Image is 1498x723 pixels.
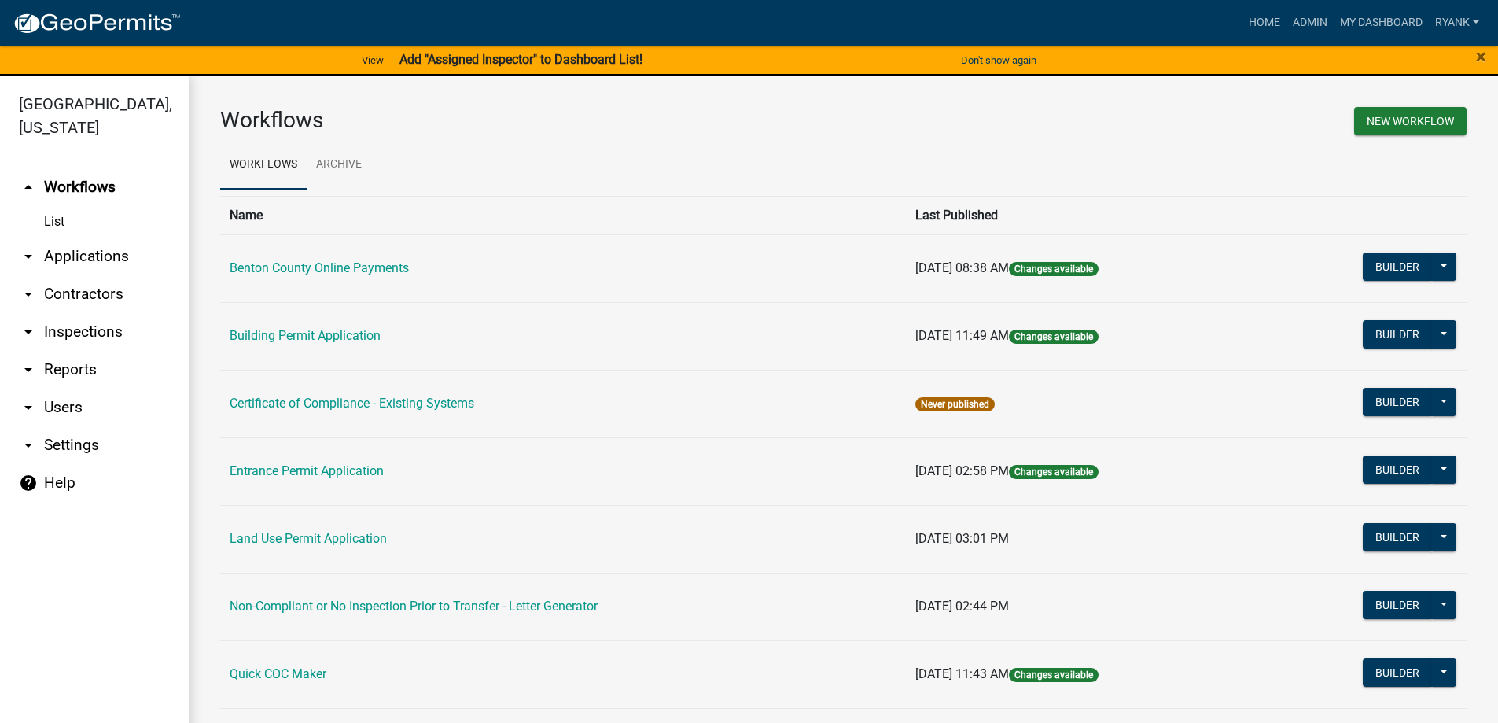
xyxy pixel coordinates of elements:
[915,328,1009,343] span: [DATE] 11:49 AM
[355,47,390,73] a: View
[1009,262,1099,276] span: Changes available
[906,196,1264,234] th: Last Published
[230,396,474,411] a: Certificate of Compliance - Existing Systems
[1009,465,1099,479] span: Changes available
[1363,658,1432,687] button: Builder
[915,397,995,411] span: Never published
[1476,46,1486,68] span: ×
[230,599,598,614] a: Non-Compliant or No Inspection Prior to Transfer - Letter Generator
[230,463,384,478] a: Entrance Permit Application
[1363,388,1432,416] button: Builder
[915,531,1009,546] span: [DATE] 03:01 PM
[1009,668,1099,682] span: Changes available
[19,285,38,304] i: arrow_drop_down
[220,196,906,234] th: Name
[1363,456,1432,484] button: Builder
[19,323,38,341] i: arrow_drop_down
[1363,253,1432,281] button: Builder
[1354,107,1467,135] button: New Workflow
[915,599,1009,614] span: [DATE] 02:44 PM
[955,47,1043,73] button: Don't show again
[220,140,307,190] a: Workflows
[1286,8,1334,38] a: Admin
[1009,330,1099,344] span: Changes available
[1363,320,1432,349] button: Builder
[19,398,38,417] i: arrow_drop_down
[230,531,387,546] a: Land Use Permit Application
[230,666,326,681] a: Quick COC Maker
[19,436,38,455] i: arrow_drop_down
[1429,8,1485,38] a: RyanK
[915,463,1009,478] span: [DATE] 02:58 PM
[1363,523,1432,551] button: Builder
[19,474,38,492] i: help
[1476,47,1486,66] button: Close
[230,260,409,275] a: Benton County Online Payments
[1334,8,1429,38] a: My Dashboard
[19,247,38,266] i: arrow_drop_down
[307,140,371,190] a: Archive
[915,260,1009,275] span: [DATE] 08:38 AM
[19,360,38,379] i: arrow_drop_down
[230,328,381,343] a: Building Permit Application
[1363,591,1432,619] button: Builder
[915,666,1009,681] span: [DATE] 11:43 AM
[19,178,38,197] i: arrow_drop_up
[399,52,642,67] strong: Add "Assigned Inspector" to Dashboard List!
[220,107,832,134] h3: Workflows
[1242,8,1286,38] a: Home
